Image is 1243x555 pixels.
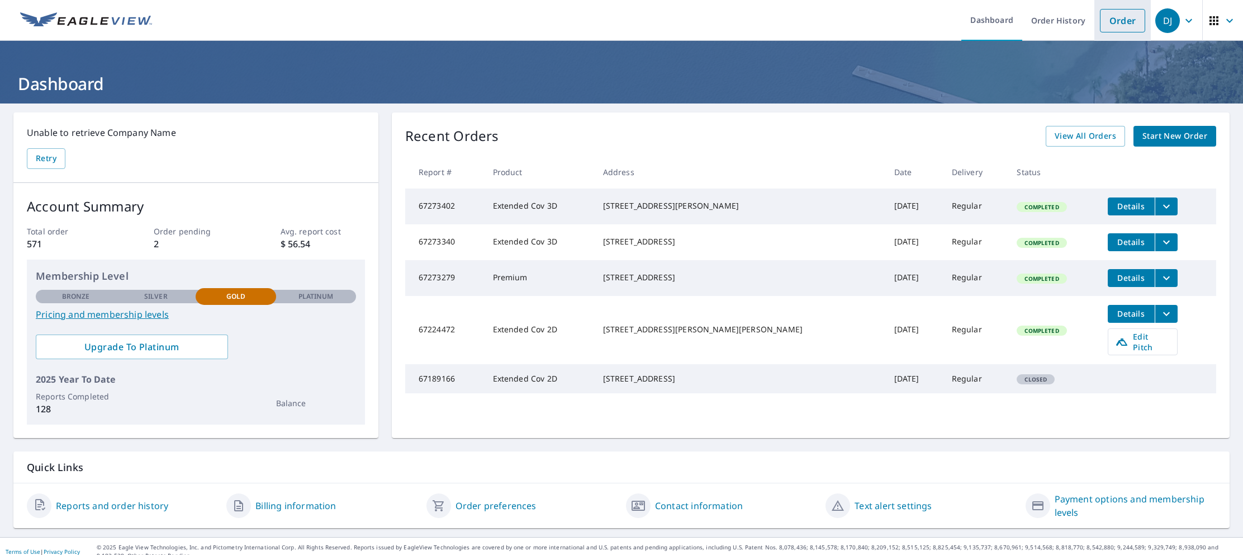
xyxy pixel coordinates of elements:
[885,296,943,364] td: [DATE]
[405,224,484,260] td: 67273340
[456,499,537,512] a: Order preferences
[943,156,1008,189] th: Delivery
[276,397,356,409] p: Balance
[1046,126,1125,147] a: View All Orders
[36,269,356,284] p: Membership Level
[405,126,499,147] p: Recent Orders
[1155,8,1180,33] div: DJ
[1108,269,1155,287] button: detailsBtn-67273279
[943,364,1008,393] td: Regular
[484,189,594,224] td: Extended Cov 3D
[1108,305,1155,323] button: detailsBtn-67224472
[36,335,228,359] a: Upgrade To Platinum
[1114,201,1148,211] span: Details
[154,237,238,251] p: 2
[405,189,484,224] td: 67273402
[27,126,365,139] p: Unable to retrieve Company Name
[226,291,245,302] p: Gold
[56,499,168,512] a: Reports and order history
[1114,308,1148,319] span: Details
[943,224,1008,260] td: Regular
[603,236,876,247] div: [STREET_ADDRESS]
[1155,233,1178,251] button: filesDropdownBtn-67273340
[1114,272,1148,283] span: Details
[6,548,80,555] p: |
[1114,237,1148,247] span: Details
[1055,492,1216,519] a: Payment options and membership levels
[885,224,943,260] td: [DATE]
[1115,331,1170,352] span: Edit Pitch
[1055,129,1116,143] span: View All Orders
[885,260,943,296] td: [DATE]
[1008,156,1098,189] th: Status
[885,156,943,189] th: Date
[943,260,1008,296] td: Regular
[405,296,484,364] td: 67224472
[20,12,152,29] img: EV Logo
[1018,375,1054,383] span: Closed
[655,499,743,512] a: Contact information
[27,148,65,169] button: Retry
[27,225,111,237] p: Total order
[484,156,594,189] th: Product
[603,200,876,211] div: [STREET_ADDRESS][PERSON_NAME]
[144,291,168,302] p: Silver
[1018,239,1065,247] span: Completed
[1108,233,1155,251] button: detailsBtn-67273340
[1155,197,1178,215] button: filesDropdownBtn-67273402
[943,296,1008,364] td: Regular
[603,324,876,335] div: [STREET_ADDRESS][PERSON_NAME][PERSON_NAME]
[1100,9,1145,32] a: Order
[281,237,365,251] p: $ 56.54
[36,391,116,402] p: Reports Completed
[484,224,594,260] td: Extended Cov 3D
[603,272,876,283] div: [STREET_ADDRESS]
[594,156,885,189] th: Address
[855,499,932,512] a: Text alert settings
[885,364,943,393] td: [DATE]
[1155,305,1178,323] button: filesDropdownBtn-67224472
[36,373,356,386] p: 2025 Year To Date
[405,364,484,393] td: 67189166
[281,225,365,237] p: Avg. report cost
[1108,328,1178,355] a: Edit Pitch
[36,402,116,416] p: 128
[603,373,876,384] div: [STREET_ADDRESS]
[885,189,943,224] td: [DATE]
[154,225,238,237] p: Order pending
[27,196,365,217] p: Account Summary
[27,460,1216,474] p: Quick Links
[484,364,594,393] td: Extended Cov 2D
[484,296,594,364] td: Extended Cov 2D
[484,260,594,296] td: Premium
[13,72,1230,95] h1: Dashboard
[943,189,1008,224] td: Regular
[1018,327,1065,335] span: Completed
[36,308,356,321] a: Pricing and membership levels
[45,341,219,353] span: Upgrade To Platinum
[1142,129,1207,143] span: Start New Order
[27,237,111,251] p: 571
[36,152,56,166] span: Retry
[1018,275,1065,283] span: Completed
[1155,269,1178,287] button: filesDropdownBtn-67273279
[1133,126,1216,147] a: Start New Order
[1018,203,1065,211] span: Completed
[405,156,484,189] th: Report #
[62,291,90,302] p: Bronze
[405,260,484,296] td: 67273279
[1108,197,1155,215] button: detailsBtn-67273402
[298,291,334,302] p: Platinum
[255,499,336,512] a: Billing information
